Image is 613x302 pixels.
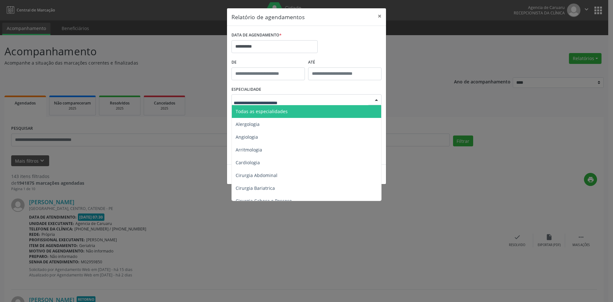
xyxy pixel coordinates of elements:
[308,58,382,67] label: ATÉ
[231,13,305,21] h5: Relatório de agendamentos
[231,58,305,67] label: De
[231,30,282,40] label: DATA DE AGENDAMENTO
[236,159,260,166] span: Cardiologia
[236,185,275,191] span: Cirurgia Bariatrica
[236,108,288,114] span: Todas as especialidades
[236,172,277,178] span: Cirurgia Abdominal
[236,198,292,204] span: Cirurgia Cabeça e Pescoço
[236,147,262,153] span: Arritmologia
[236,121,260,127] span: Alergologia
[231,85,261,95] label: ESPECIALIDADE
[236,134,258,140] span: Angiologia
[373,8,386,24] button: Close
